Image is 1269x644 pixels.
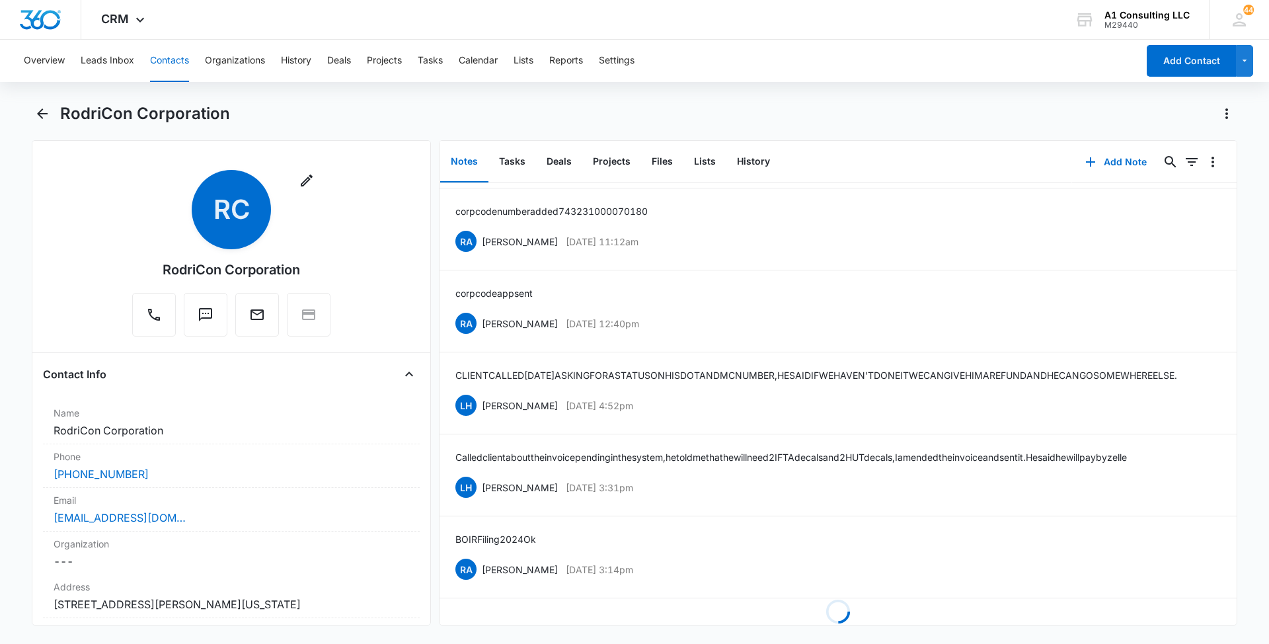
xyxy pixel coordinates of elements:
[455,532,536,546] p: BOIR Filing 2024 Ok
[43,532,420,575] div: Organization---
[1216,103,1237,124] button: Actions
[455,450,1127,464] p: Called client about the invoice pending in the system, he told me that he will need 2 IFTA decals...
[54,510,186,526] a: [EMAIL_ADDRESS][DOMAIN_NAME]
[455,313,477,334] span: RA
[43,488,420,532] div: Email[EMAIL_ADDRESS][DOMAIN_NAME]
[455,231,477,252] span: RA
[43,575,420,618] div: Address[STREET_ADDRESS][PERSON_NAME][US_STATE]
[514,40,533,82] button: Lists
[32,103,52,124] button: Back
[367,40,402,82] button: Projects
[192,170,271,249] span: RC
[566,563,633,577] p: [DATE] 3:14pm
[327,40,351,82] button: Deals
[482,399,558,413] p: [PERSON_NAME]
[455,368,1177,382] p: CLIENT CALLED [DATE] ASKING FOR A STATUS ON HIS DOT AND MC NUMBER, HE SAID IF WE HAVEN'T DONE IT ...
[488,141,536,182] button: Tasks
[132,313,176,325] a: Call
[163,260,300,280] div: RodriCon Corporation
[566,317,639,331] p: [DATE] 12:40pm
[54,553,409,569] dd: ---
[101,12,129,26] span: CRM
[184,313,227,325] a: Text
[599,40,634,82] button: Settings
[455,395,477,416] span: LH
[1104,10,1190,20] div: account name
[60,104,230,124] h1: RodriCon Corporation
[455,286,533,300] p: corp code app sent
[54,596,409,612] dd: [STREET_ADDRESS][PERSON_NAME][US_STATE]
[549,40,583,82] button: Reports
[43,366,106,382] h4: Contact Info
[482,481,558,495] p: [PERSON_NAME]
[1243,5,1254,15] div: notifications count
[482,317,558,331] p: [PERSON_NAME]
[482,563,558,577] p: [PERSON_NAME]
[1202,151,1223,173] button: Overflow Menu
[536,141,582,182] button: Deals
[54,450,409,463] label: Phone
[455,477,477,498] span: LH
[281,40,311,82] button: History
[54,537,409,551] label: Organization
[24,40,65,82] button: Overview
[81,40,134,82] button: Leads Inbox
[54,406,409,420] label: Name
[641,141,683,182] button: Files
[683,141,726,182] button: Lists
[726,141,781,182] button: History
[54,423,409,438] dd: RodriCon Corporation
[455,559,477,580] span: RA
[455,204,648,218] p: corp code number added 743 231 000 07018 0
[150,40,189,82] button: Contacts
[43,401,420,444] div: NameRodriCon Corporation
[418,40,443,82] button: Tasks
[235,313,279,325] a: Email
[54,493,409,507] label: Email
[440,141,488,182] button: Notes
[54,466,149,482] a: [PHONE_NUMBER]
[399,364,420,385] button: Close
[1160,151,1181,173] button: Search...
[1147,45,1236,77] button: Add Contact
[184,293,227,337] button: Text
[566,235,638,249] p: [DATE] 11:12am
[566,481,633,495] p: [DATE] 3:31pm
[43,444,420,488] div: Phone[PHONE_NUMBER]
[566,399,633,413] p: [DATE] 4:52pm
[1104,20,1190,30] div: account id
[1243,5,1254,15] span: 44
[1181,151,1202,173] button: Filters
[582,141,641,182] button: Projects
[54,580,409,594] label: Address
[132,293,176,337] button: Call
[205,40,265,82] button: Organizations
[482,235,558,249] p: [PERSON_NAME]
[235,293,279,337] button: Email
[1072,146,1160,178] button: Add Note
[459,40,498,82] button: Calendar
